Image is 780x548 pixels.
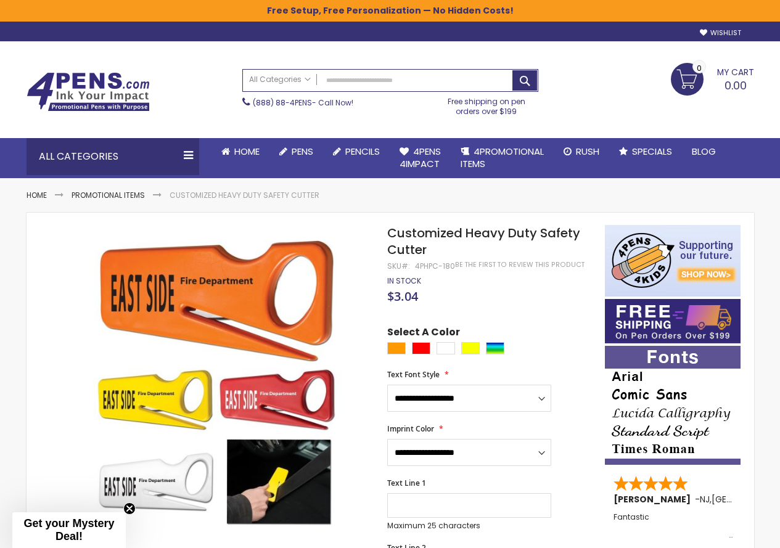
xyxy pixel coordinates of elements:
div: Yellow [461,342,480,354]
img: font-personalization-examples [605,346,741,465]
a: Rush [554,138,609,165]
a: Pencils [323,138,390,165]
a: Blog [682,138,726,165]
span: Pencils [345,145,380,158]
img: Free shipping on orders over $199 [605,299,741,343]
div: Assorted [486,342,504,354]
a: (888) 88-4PENS [253,97,312,108]
span: Imprint Color [387,423,434,434]
p: Maximum 25 characters [387,521,551,531]
a: Promotional Items [72,190,145,200]
div: White [437,342,455,354]
button: Close teaser [123,502,136,515]
span: Select A Color [387,325,460,342]
div: Get your Mystery Deal!Close teaser [12,512,126,548]
span: In stock [387,276,421,286]
a: Home [27,190,47,200]
div: 4PHPC-180 [415,261,455,271]
span: NJ [700,493,710,505]
a: Specials [609,138,682,165]
a: All Categories [243,70,317,90]
span: Text Font Style [387,369,440,380]
strong: SKU [387,261,410,271]
span: 4Pens 4impact [400,145,441,170]
span: Text Line 1 [387,478,426,488]
div: Free shipping on pen orders over $199 [435,92,538,117]
span: Rush [576,145,599,158]
iframe: Google Customer Reviews [678,515,780,548]
div: All Categories [27,138,199,175]
span: Blog [692,145,716,158]
span: Get your Mystery Deal! [23,517,114,542]
div: Availability [387,276,421,286]
a: 4PROMOTIONALITEMS [451,138,554,178]
div: Orange [387,342,406,354]
a: Home [211,138,269,165]
span: 4PROMOTIONAL ITEMS [461,145,544,170]
span: $3.04 [387,288,418,305]
span: - Call Now! [253,97,353,108]
img: 4pens 4 kids [605,225,741,296]
div: Red [412,342,430,354]
span: Home [234,145,260,158]
a: Be the first to review this product [455,260,585,269]
a: Pens [269,138,323,165]
div: Fantastic [614,513,733,539]
span: Specials [632,145,672,158]
a: 0.00 0 [671,63,754,94]
span: 0 [697,62,702,74]
a: 4Pens4impact [390,138,451,178]
a: Wishlist [700,28,741,38]
span: Pens [292,145,313,158]
span: All Categories [249,75,311,84]
img: 4Pens Custom Pens and Promotional Products [27,72,150,112]
span: Customized Heavy Duty Safety Cutter [387,224,580,258]
span: [PERSON_NAME] [614,493,695,505]
li: Customized Heavy Duty Safety Cutter [170,190,319,200]
img: Customized Heavy Duty Safety Cutter [51,223,371,543]
span: 0.00 [725,78,747,93]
